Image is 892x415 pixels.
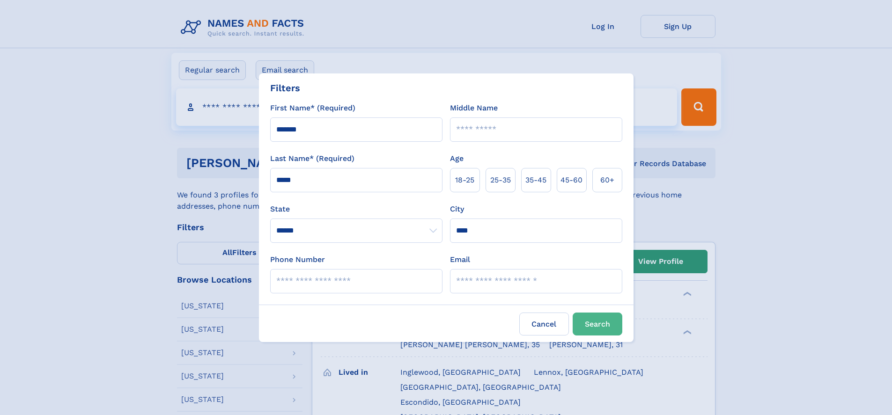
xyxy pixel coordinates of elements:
[600,175,614,186] span: 60+
[455,175,474,186] span: 18‑25
[573,313,622,335] button: Search
[450,204,464,215] label: City
[270,153,354,164] label: Last Name* (Required)
[270,81,300,95] div: Filters
[450,153,464,164] label: Age
[450,254,470,265] label: Email
[519,313,569,335] label: Cancel
[270,204,442,215] label: State
[450,102,498,114] label: Middle Name
[525,175,546,186] span: 35‑45
[560,175,582,186] span: 45‑60
[270,102,355,114] label: First Name* (Required)
[270,254,325,265] label: Phone Number
[490,175,511,186] span: 25‑35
